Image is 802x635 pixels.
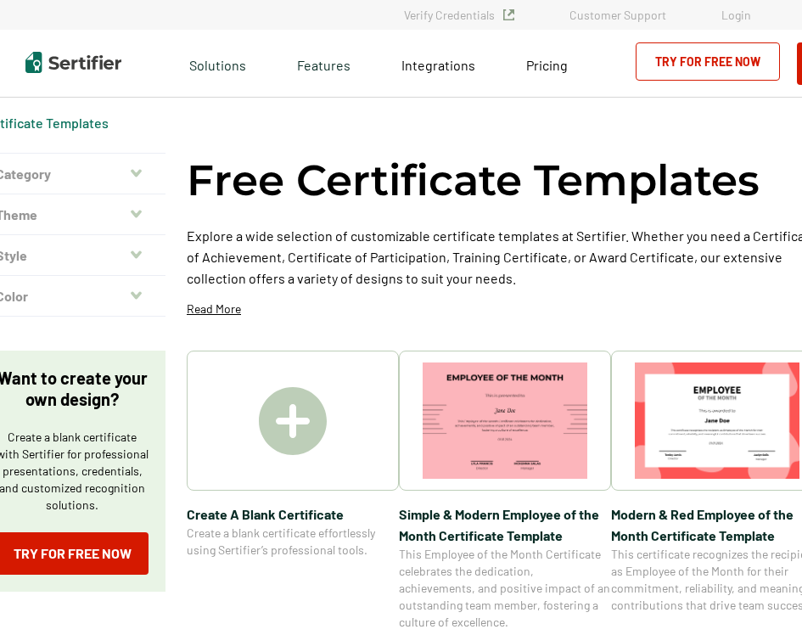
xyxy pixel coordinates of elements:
[25,52,121,73] img: Sertifier | Digital Credentialing Platform
[187,301,241,317] p: Read More
[423,362,587,479] img: Simple & Modern Employee of the Month Certificate Template
[401,57,475,73] span: Integrations
[187,525,399,559] span: Create a blank certificate effortlessly using Sertifier’s professional tools.
[399,546,611,631] span: This Employee of the Month Certificate celebrates the dedication, achievements, and positive impa...
[503,9,514,20] img: Verified
[259,387,327,455] img: Create A Blank Certificate
[187,503,399,525] span: Create A Blank Certificate
[526,53,568,74] a: Pricing
[399,503,611,546] span: Simple & Modern Employee of the Month Certificate Template
[404,8,514,22] a: Verify Credentials
[189,53,246,74] span: Solutions
[526,57,568,73] span: Pricing
[721,8,751,22] a: Login
[401,53,475,74] a: Integrations
[569,8,666,22] a: Customer Support
[297,53,351,74] span: Features
[636,42,780,81] a: Try for Free Now
[635,362,799,479] img: Modern & Red Employee of the Month Certificate Template
[187,153,760,208] h1: Free Certificate Templates
[399,351,611,631] a: Simple & Modern Employee of the Month Certificate TemplateSimple & Modern Employee of the Month C...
